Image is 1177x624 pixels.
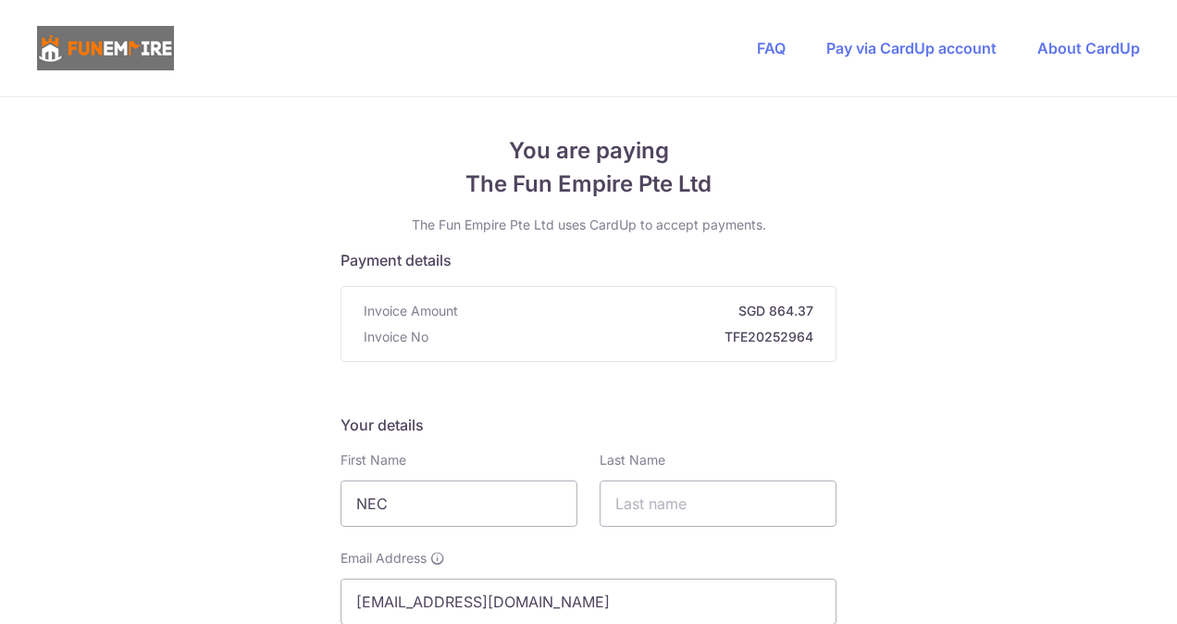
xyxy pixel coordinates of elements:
span: Invoice No [364,328,428,346]
strong: TFE20252964 [436,328,813,346]
span: Invoice Amount [364,302,458,320]
label: First Name [341,451,406,469]
p: The Fun Empire Pte Ltd uses CardUp to accept payments. [341,216,836,234]
span: Email Address [341,549,427,568]
input: Last name [600,480,836,527]
label: Last Name [600,451,665,469]
a: Pay via CardUp account [826,39,997,57]
input: First name [341,480,577,527]
span: The Fun Empire Pte Ltd [341,168,836,201]
span: You are paying [341,134,836,168]
strong: SGD 864.37 [465,302,813,320]
h5: Payment details [341,249,836,271]
a: FAQ [757,39,786,57]
a: About CardUp [1037,39,1140,57]
h5: Your details [341,414,836,436]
